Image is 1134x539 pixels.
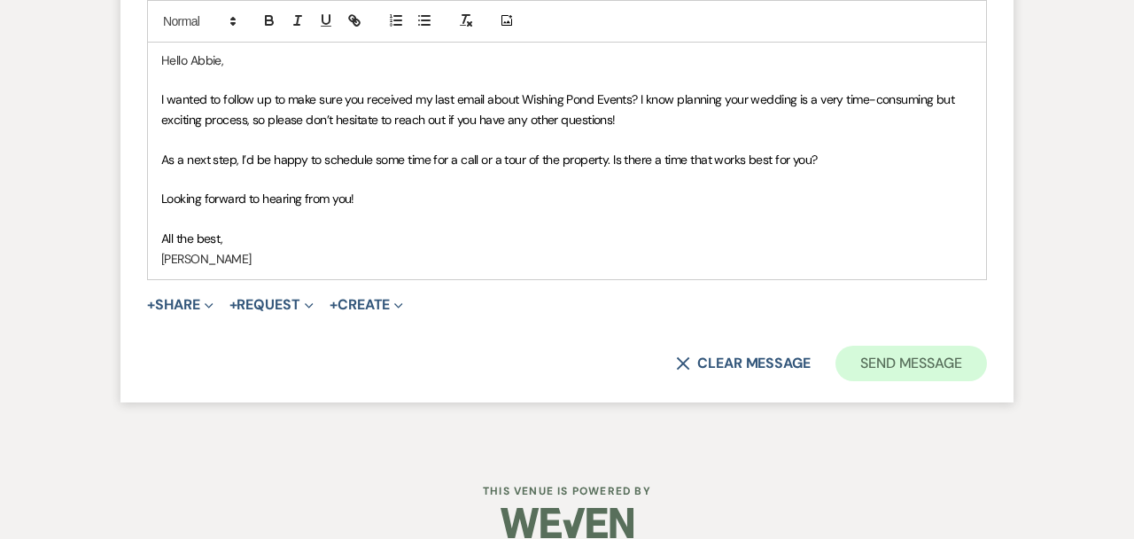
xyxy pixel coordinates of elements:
span: As a next step, I’d be happy to schedule some time for a call or a tour of the property. Is there... [161,152,818,168]
button: Send Message [835,346,987,381]
span: + [147,298,155,312]
span: + [330,298,338,312]
button: Clear message [676,356,811,371]
span: Looking forward to hearing from you! [161,191,354,207]
p: Hello Abbie, [161,51,973,70]
button: Request [229,298,314,312]
button: Share [147,298,214,312]
button: Create [330,298,403,312]
span: I wanted to follow up to make sure you received my last email about Wishing Pond Events? I know p... [161,91,958,127]
p: [PERSON_NAME] [161,249,973,269]
span: + [229,298,237,312]
span: All the best, [161,230,223,246]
